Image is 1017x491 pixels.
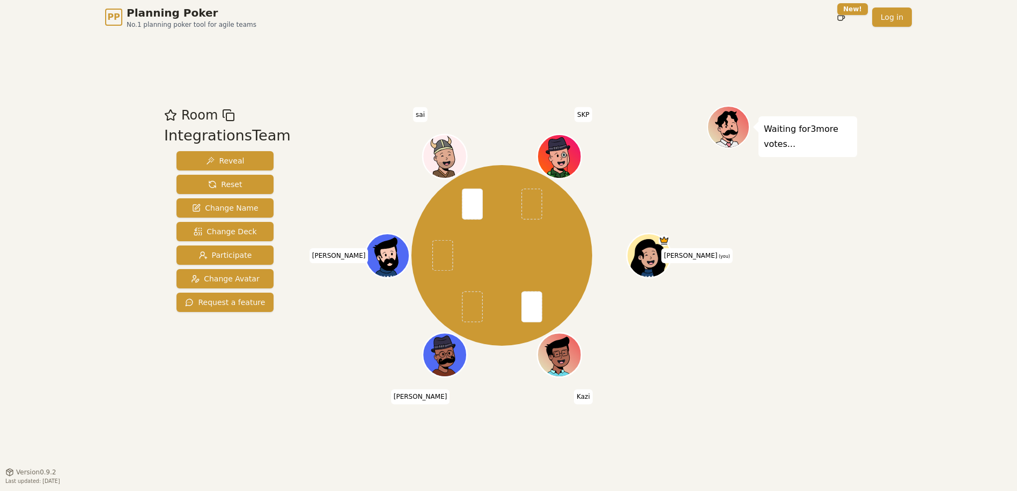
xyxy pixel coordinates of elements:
[127,5,256,20] span: Planning Poker
[413,107,428,122] span: Click to change your name
[661,248,733,263] span: Click to change your name
[176,293,274,312] button: Request a feature
[5,478,60,484] span: Last updated: [DATE]
[872,8,912,27] a: Log in
[176,151,274,170] button: Reveal
[574,389,593,404] span: Click to change your name
[658,235,669,246] span: Kate is the host
[206,155,244,166] span: Reveal
[185,297,265,308] span: Request a feature
[391,389,450,404] span: Click to change your name
[164,125,291,147] div: IntegrationsTeam
[5,468,56,477] button: Version0.9.2
[181,106,218,125] span: Room
[628,235,669,276] button: Click to change your avatar
[764,122,852,152] p: Waiting for 3 more votes...
[837,3,868,15] div: New!
[309,248,369,263] span: Click to change your name
[192,203,258,213] span: Change Name
[176,222,274,241] button: Change Deck
[194,226,256,237] span: Change Deck
[127,20,256,29] span: No.1 planning poker tool for agile teams
[176,245,274,265] button: Participate
[176,198,274,218] button: Change Name
[831,8,851,27] button: New!
[574,107,592,122] span: Click to change your name
[164,106,177,125] button: Add as favourite
[208,179,242,190] span: Reset
[199,250,252,261] span: Participate
[717,254,730,259] span: (you)
[191,273,260,284] span: Change Avatar
[107,11,120,24] span: PP
[16,468,56,477] span: Version 0.9.2
[176,175,274,194] button: Reset
[176,269,274,288] button: Change Avatar
[105,5,256,29] a: PPPlanning PokerNo.1 planning poker tool for agile teams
